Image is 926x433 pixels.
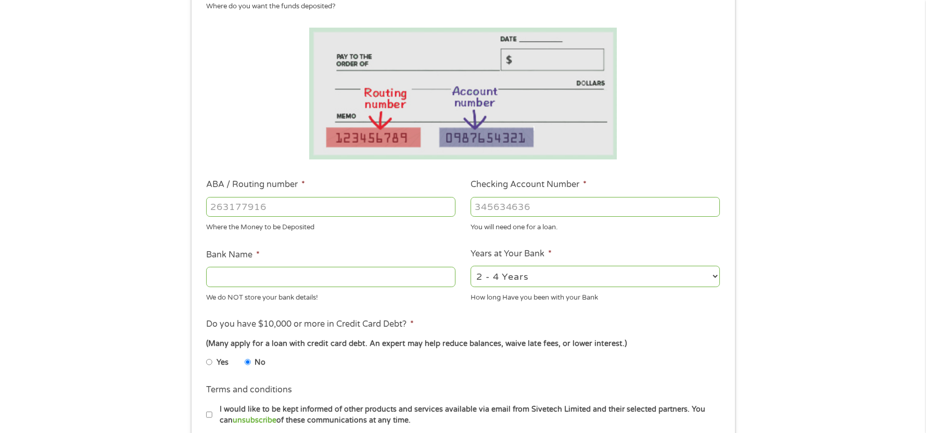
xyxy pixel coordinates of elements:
input: 263177916 [206,197,455,217]
input: 345634636 [471,197,720,217]
div: We do NOT store your bank details! [206,289,455,303]
label: Do you have $10,000 or more in Credit Card Debt? [206,319,414,330]
div: (Many apply for a loan with credit card debt. An expert may help reduce balances, waive late fees... [206,338,719,350]
img: Routing number location [309,28,617,159]
label: Checking Account Number [471,179,587,190]
div: You will need one for a loan. [471,219,720,233]
label: No [255,357,265,368]
a: unsubscribe [233,416,276,425]
label: ABA / Routing number [206,179,305,190]
div: How long Have you been with your Bank [471,289,720,303]
label: Bank Name [206,250,260,261]
label: I would like to be kept informed of other products and services available via email from Sivetech... [212,404,723,426]
label: Years at Your Bank [471,249,552,259]
label: Yes [217,357,229,368]
div: Where the Money to be Deposited [206,219,455,233]
label: Terms and conditions [206,385,292,395]
div: Where do you want the funds deposited? [206,2,712,12]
